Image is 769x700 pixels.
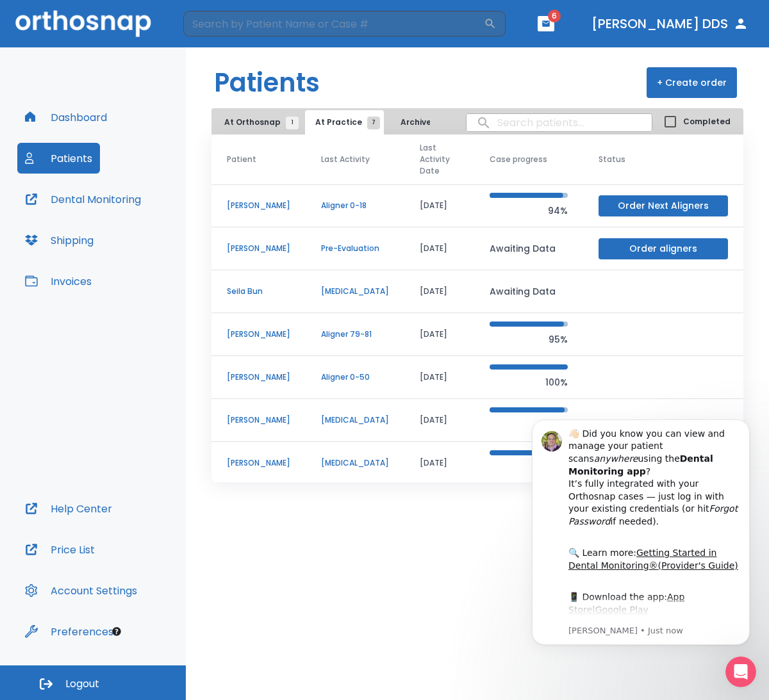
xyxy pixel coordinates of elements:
[321,329,389,340] p: Aligner 79-81
[404,313,474,356] td: [DATE]
[227,457,290,469] p: [PERSON_NAME]
[386,110,451,134] button: Archived
[227,243,290,254] p: [PERSON_NAME]
[17,266,99,297] button: Invoices
[315,117,374,128] span: At Practice
[490,154,547,165] span: Case progress
[224,117,292,128] span: At Orthosnap
[17,493,120,524] button: Help Center
[321,200,389,211] p: Aligner 0-18
[17,534,103,565] button: Price List
[227,154,256,165] span: Patient
[321,243,389,254] p: Pre-Evaluation
[17,143,100,174] button: Patients
[586,12,754,35] button: [PERSON_NAME] DDS
[490,418,568,433] p: 96%
[321,414,389,426] p: [MEDICAL_DATA]
[490,460,568,476] p: 100%
[65,677,99,691] span: Logout
[227,414,290,426] p: [PERSON_NAME]
[548,10,561,22] span: 6
[214,110,430,134] div: tabs
[227,329,290,340] p: [PERSON_NAME]
[321,371,389,383] p: Aligner 0-50
[227,286,290,297] p: Seila Bun
[17,225,101,256] button: Shipping
[17,575,145,606] button: Account Settings
[490,241,568,256] p: Awaiting Data
[404,227,474,270] td: [DATE]
[17,102,115,133] button: Dashboard
[367,117,380,129] span: 7
[227,371,290,383] p: [PERSON_NAME]
[183,11,484,37] input: Search by Patient Name or Case #
[599,154,625,165] span: Status
[321,154,370,165] span: Last Activity
[17,616,121,647] button: Preferences
[725,656,756,687] iframe: Intercom live chat
[111,626,122,637] div: Tooltip anchor
[599,238,728,259] button: Order aligners
[513,400,769,665] iframe: Intercom notifications message
[404,399,474,442] td: [DATE]
[404,270,474,313] td: [DATE]
[286,117,299,129] span: 1
[490,375,568,390] p: 100%
[599,195,728,216] button: Order Next Aligners
[490,284,568,299] p: Awaiting Data
[321,286,389,297] p: [MEDICAL_DATA]
[467,110,652,135] input: search
[683,116,731,127] span: Completed
[17,184,149,215] button: Dental Monitoring
[404,442,474,485] td: [DATE]
[404,184,474,227] td: [DATE]
[420,142,450,177] span: Last Activity Date
[15,10,151,37] img: Orthosnap
[227,200,290,211] p: [PERSON_NAME]
[404,356,474,399] td: [DATE]
[321,457,389,469] p: [MEDICAL_DATA]
[490,332,568,347] p: 95%
[647,67,737,98] button: + Create order
[490,203,568,218] p: 94%
[214,63,320,102] h1: Patients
